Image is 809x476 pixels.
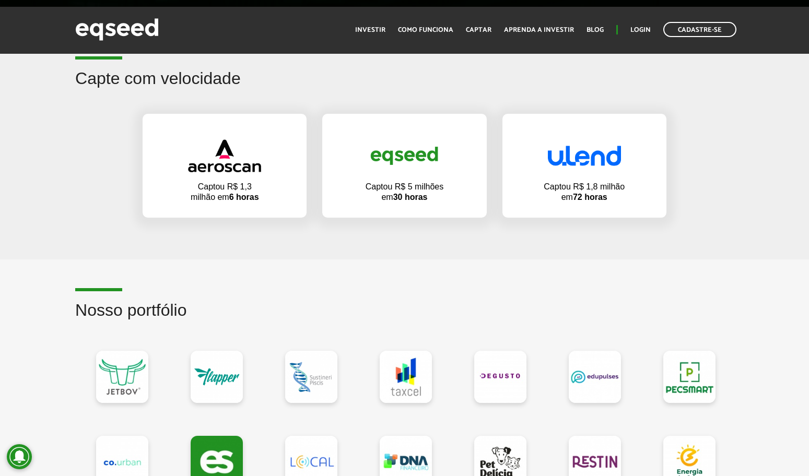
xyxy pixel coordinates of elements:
p: Captou R$ 1,8 milhão em [543,182,626,201]
h2: Capte com velocidade [75,69,734,103]
a: Cadastre-se [663,22,736,37]
strong: 72 horas [573,193,607,201]
a: Como funciona [398,27,453,33]
a: Blog [587,27,604,33]
a: Aprenda a investir [504,27,574,33]
a: Captar [466,27,491,33]
a: Login [630,27,651,33]
strong: 6 horas [229,193,259,201]
img: EqSeed [75,16,159,43]
img: captar-velocidade-eqseed.png [368,138,441,173]
img: captar-velocidade-ulend.png [548,146,621,166]
p: Captou R$ 1,3 milhão em [185,182,264,201]
strong: 30 horas [393,193,428,201]
a: JetBov [96,351,148,403]
a: Taxcel [380,351,432,403]
a: Pecsmart [663,351,716,403]
a: Sustineri Piscis [285,351,337,403]
img: captar-velocidade-aeroscan.png [188,139,261,172]
p: Captou R$ 5 milhões em [365,182,443,201]
a: Flapper [191,351,243,403]
a: Edupulses [569,351,621,403]
h2: Nosso portfólio [75,301,734,335]
a: Investir [355,27,385,33]
a: Degusto Brands [474,351,526,403]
